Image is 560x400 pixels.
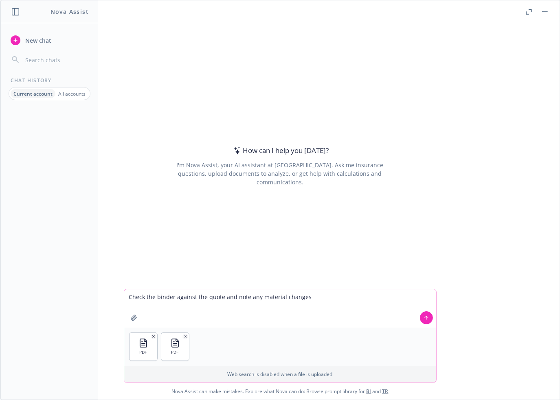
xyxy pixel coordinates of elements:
div: Chat History [1,77,98,84]
div: How can I help you [DATE]? [231,145,329,156]
span: Nova Assist can make mistakes. Explore what Nova can do: Browse prompt library for and [4,383,556,400]
p: Current account [13,90,53,97]
p: Web search is disabled when a file is uploaded [129,371,431,378]
span: New chat [24,36,51,45]
button: PDF [161,333,189,361]
div: I'm Nova Assist, your AI assistant at [GEOGRAPHIC_DATA]. Ask me insurance questions, upload docum... [165,161,395,186]
h1: Nova Assist [51,7,89,16]
input: Search chats [24,54,88,66]
button: New chat [7,33,92,48]
span: PDF [171,350,179,355]
button: PDF [130,333,157,361]
a: TR [382,388,389,395]
a: BI [367,388,371,395]
p: All accounts [58,90,86,97]
textarea: Check the binder against the quote and note any material changes [124,289,436,328]
span: PDF [140,350,147,355]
